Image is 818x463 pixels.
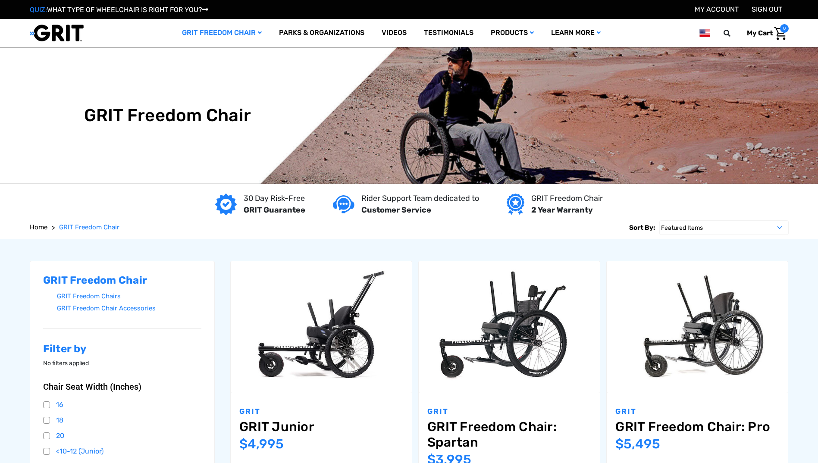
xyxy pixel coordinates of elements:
[780,24,789,33] span: 0
[30,6,47,14] span: QUIZ:
[43,343,202,355] h2: Filter by
[373,19,415,47] a: Videos
[415,19,482,47] a: Testimonials
[43,382,202,392] button: Chair Seat Width (Inches)
[419,261,600,393] a: GRIT Freedom Chair: Spartan,$3,995.00
[740,24,789,42] a: Cart with 0 items
[43,274,202,287] h2: GRIT Freedom Chair
[270,19,373,47] a: Parks & Organizations
[531,205,593,215] strong: 2 Year Warranty
[239,406,403,417] p: GRIT
[231,261,412,393] a: GRIT Junior,$4,995.00
[727,24,740,42] input: Search
[215,194,237,215] img: GRIT Guarantee
[615,419,779,435] a: GRIT Freedom Chair: Pro,$5,495.00
[615,406,779,417] p: GRIT
[84,105,251,126] h1: GRIT Freedom Chair
[43,445,202,458] a: <10-12 (Junior)
[507,194,524,215] img: Year warranty
[244,193,305,204] p: 30 Day Risk-Free
[43,382,141,392] span: Chair Seat Width (Inches)
[244,205,305,215] strong: GRIT Guarantee
[427,419,591,450] a: GRIT Freedom Chair: Spartan,$3,995.00
[531,193,603,204] p: GRIT Freedom Chair
[30,223,47,231] span: Home
[231,266,412,387] img: GRIT Junior: GRIT Freedom Chair all terrain wheelchair engineered specifically for kids
[607,261,788,393] a: GRIT Freedom Chair: Pro,$5,495.00
[699,28,710,38] img: us.png
[333,195,354,213] img: Customer service
[59,223,119,231] span: GRIT Freedom Chair
[30,6,208,14] a: QUIZ:WHAT TYPE OF WHEELCHAIR IS RIGHT FOR YOU?
[629,220,655,235] label: Sort By:
[59,222,119,232] a: GRIT Freedom Chair
[427,406,591,417] p: GRIT
[43,398,202,411] a: 16
[542,19,609,47] a: Learn More
[752,5,782,13] a: Sign out
[173,19,270,47] a: GRIT Freedom Chair
[607,266,788,387] img: GRIT Freedom Chair Pro: the Pro model shown including contoured Invacare Matrx seatback, Spinergy...
[30,24,84,42] img: GRIT All-Terrain Wheelchair and Mobility Equipment
[419,266,600,387] img: GRIT Freedom Chair: Spartan
[361,193,479,204] p: Rider Support Team dedicated to
[43,359,202,368] p: No filters applied
[57,290,202,303] a: GRIT Freedom Chairs
[615,436,660,452] span: $5,495
[43,429,202,442] a: 20
[482,19,542,47] a: Products
[774,27,787,40] img: Cart
[57,302,202,315] a: GRIT Freedom Chair Accessories
[747,29,773,37] span: My Cart
[239,436,284,452] span: $4,995
[361,205,431,215] strong: Customer Service
[239,419,403,435] a: GRIT Junior,$4,995.00
[30,222,47,232] a: Home
[43,414,202,427] a: 18
[695,5,739,13] a: Account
